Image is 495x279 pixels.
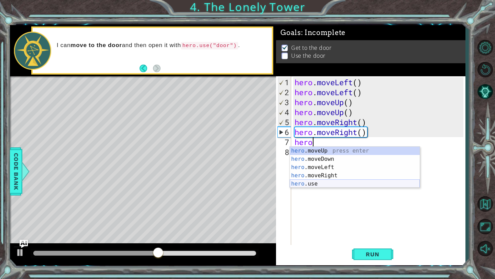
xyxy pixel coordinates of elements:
code: hero.use("door") [181,42,238,49]
div: 5 [278,117,291,127]
div: 3 [278,97,291,107]
button: Next [153,65,161,72]
button: AI Hint [475,81,495,101]
button: Maximize Browser [475,217,495,237]
span: Code Bank [11,150,22,192]
p: Use the door [291,52,326,59]
div: Level Map [10,76,328,279]
button: Back [140,65,153,72]
img: Check mark for checkbox [282,44,288,49]
button: Restart Level [475,59,495,79]
button: Ask AI [20,240,28,248]
div: 2 [278,87,291,97]
p: Get to the door [291,44,331,52]
button: ⌘ + P: Play [13,246,27,260]
span: Goals [280,29,345,37]
div: 7 [277,137,291,147]
span: : Incomplete [301,29,345,37]
span: Run [359,251,386,258]
div: 8 [277,147,291,157]
strong: move to the door [70,42,122,48]
button: Unmute [475,239,495,259]
button: Back to Map [475,194,495,214]
button: Shift+Enter: Run current code. [352,245,393,264]
div: 6 [278,127,291,137]
div: 4 [278,107,291,117]
p: I can and then open it with . [57,42,267,49]
a: Back to Map [475,193,495,216]
div: 1 [278,77,291,87]
button: Level Options [475,37,495,57]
